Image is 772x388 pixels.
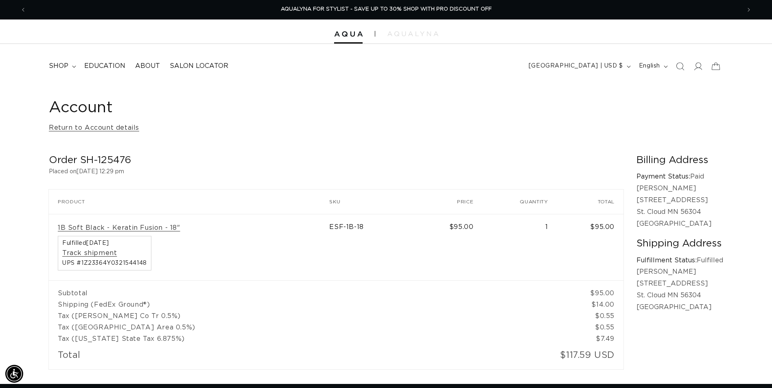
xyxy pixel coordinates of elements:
[49,62,68,70] span: shop
[557,299,623,310] td: $14.00
[5,365,23,383] div: Accessibility Menu
[482,214,557,281] td: 1
[636,257,697,264] strong: Fulfillment Status:
[49,122,139,134] a: Return to Account details
[44,57,79,75] summary: shop
[329,190,416,214] th: SKU
[49,280,557,299] td: Subtotal
[636,171,723,183] p: Paid
[49,322,557,333] td: Tax ([GEOGRAPHIC_DATA] Area 0.5%)
[135,62,160,70] span: About
[49,333,557,344] td: Tax ([US_STATE] State Tax 6.875%)
[557,190,623,214] th: Total
[62,260,147,266] span: UPS #1Z23364Y0321544148
[49,344,482,369] td: Total
[84,62,125,70] span: Education
[529,62,623,70] span: [GEOGRAPHIC_DATA] | USD $
[636,238,723,250] h2: Shipping Address
[49,154,623,167] h2: Order SH-125476
[387,31,438,36] img: aqualyna.com
[49,310,557,322] td: Tax ([PERSON_NAME] Co Tr 0.5%)
[14,2,32,17] button: Previous announcement
[165,57,233,75] a: Salon Locator
[49,299,557,310] td: Shipping (FedEx Ground®)
[77,169,124,174] time: [DATE] 12:29 pm
[557,322,623,333] td: $0.55
[731,349,772,388] iframe: Chat Widget
[671,57,689,75] summary: Search
[639,62,660,70] span: English
[62,240,147,246] span: Fulfilled
[86,240,109,246] time: [DATE]
[636,255,723,266] p: Fulfilled
[740,2,758,17] button: Next announcement
[62,249,117,257] a: Track shipment
[557,333,623,344] td: $7.49
[49,98,723,118] h1: Account
[636,173,690,180] strong: Payment Status:
[557,280,623,299] td: $95.00
[329,214,416,281] td: ESF-1B-18
[524,59,634,74] button: [GEOGRAPHIC_DATA] | USD $
[416,190,482,214] th: Price
[557,310,623,322] td: $0.55
[482,344,623,369] td: $117.59 USD
[49,167,623,177] p: Placed on
[58,224,180,232] a: 1B Soft Black - Keratin Fusion - 18"
[636,154,723,167] h2: Billing Address
[482,190,557,214] th: Quantity
[449,224,474,230] span: $95.00
[636,183,723,229] p: [PERSON_NAME] [STREET_ADDRESS] St. Cloud MN 56304 [GEOGRAPHIC_DATA]
[557,214,623,281] td: $95.00
[170,62,228,70] span: Salon Locator
[636,266,723,313] p: [PERSON_NAME] [STREET_ADDRESS] St. Cloud MN 56304 [GEOGRAPHIC_DATA]
[79,57,130,75] a: Education
[281,7,492,12] span: AQUALYNA FOR STYLIST - SAVE UP TO 30% SHOP WITH PRO DISCOUNT OFF
[334,31,363,37] img: Aqua Hair Extensions
[634,59,671,74] button: English
[49,190,329,214] th: Product
[130,57,165,75] a: About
